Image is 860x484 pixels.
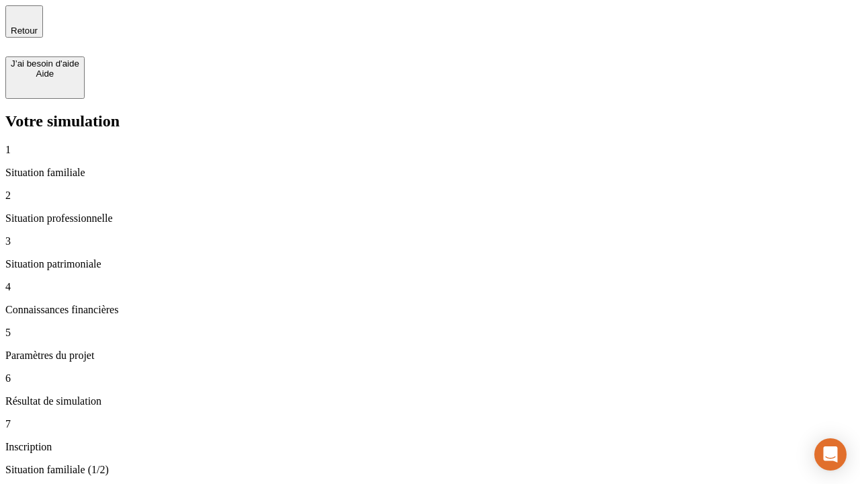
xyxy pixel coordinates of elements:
[5,464,855,476] p: Situation familiale (1/2)
[5,5,43,38] button: Retour
[11,58,79,69] div: J’ai besoin d'aide
[814,438,847,471] div: Open Intercom Messenger
[5,372,855,385] p: 6
[5,212,855,225] p: Situation professionnelle
[5,112,855,130] h2: Votre simulation
[5,327,855,339] p: 5
[5,56,85,99] button: J’ai besoin d'aideAide
[5,418,855,430] p: 7
[11,26,38,36] span: Retour
[5,167,855,179] p: Situation familiale
[5,281,855,293] p: 4
[5,235,855,247] p: 3
[5,395,855,407] p: Résultat de simulation
[5,350,855,362] p: Paramètres du projet
[5,258,855,270] p: Situation patrimoniale
[5,144,855,156] p: 1
[5,441,855,453] p: Inscription
[5,190,855,202] p: 2
[11,69,79,79] div: Aide
[5,304,855,316] p: Connaissances financières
